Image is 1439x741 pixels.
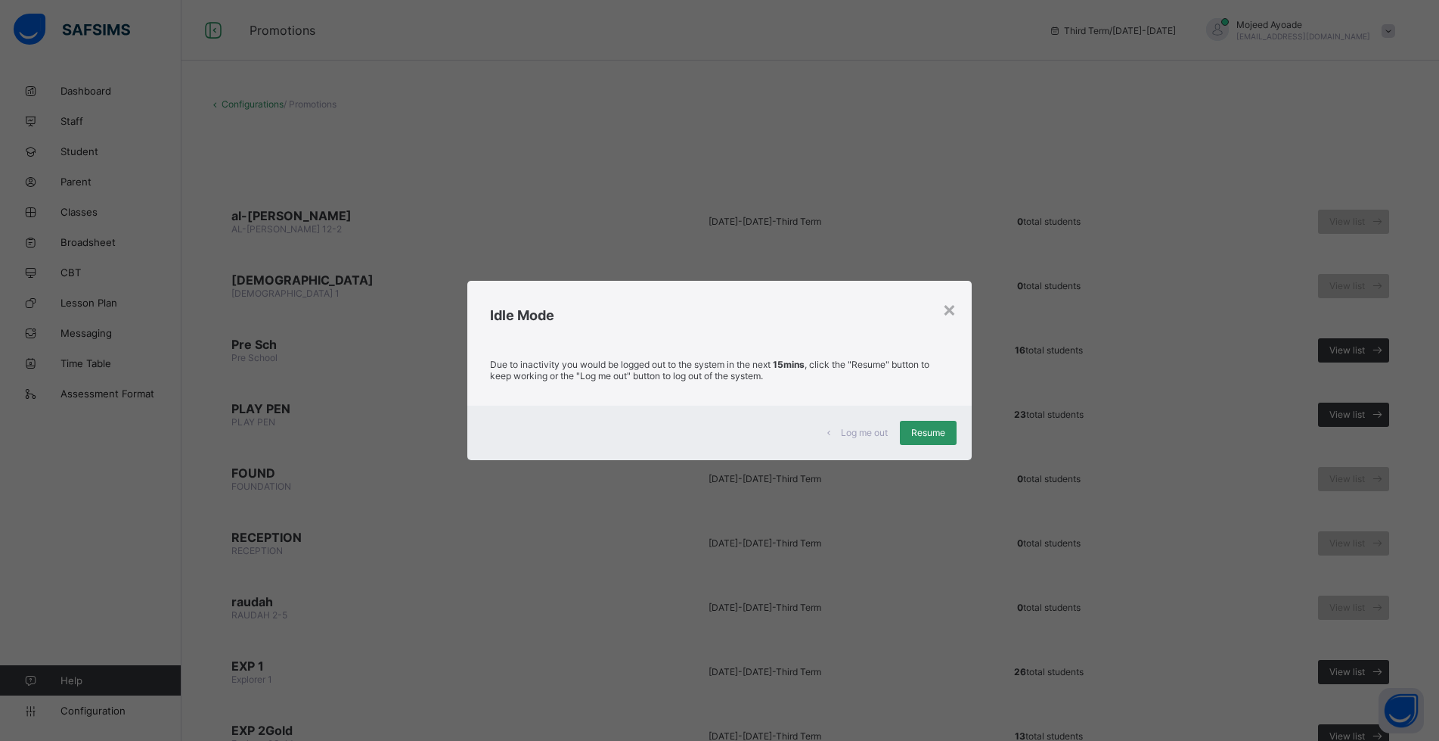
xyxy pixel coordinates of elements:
[942,296,957,322] div: ×
[773,359,805,370] strong: 15mins
[841,427,888,438] span: Log me out
[490,307,948,323] h2: Idle Mode
[911,427,945,438] span: Resume
[490,359,948,381] p: Due to inactivity you would be logged out to the system in the next , click the "Resume" button t...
